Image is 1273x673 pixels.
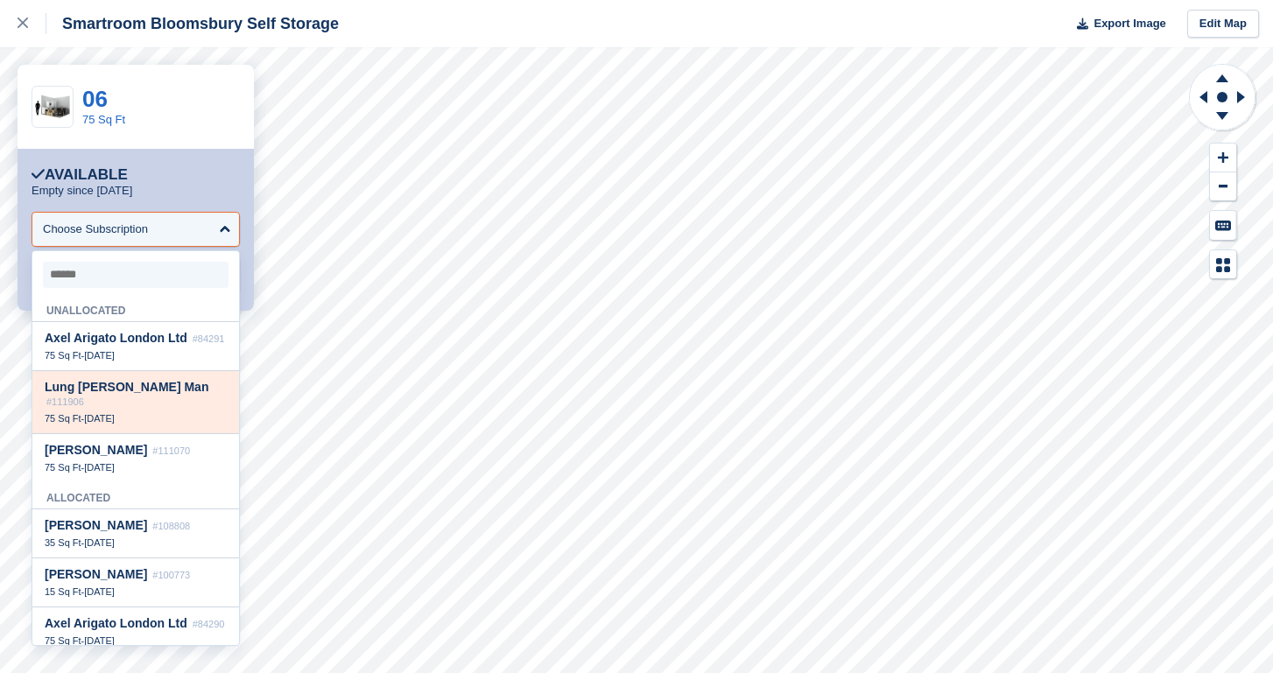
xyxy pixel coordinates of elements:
button: Zoom In [1210,144,1236,172]
div: - [45,412,227,424]
span: Export Image [1094,15,1165,32]
span: 75 Sq Ft [45,350,81,361]
span: [DATE] [84,462,115,473]
div: Smartroom Bloomsbury Self Storage [46,13,339,34]
button: Keyboard Shortcuts [1210,211,1236,240]
div: Available [32,166,128,184]
span: #111906 [46,396,84,407]
a: 06 [82,86,108,112]
div: - [45,461,227,473]
span: #111070 [152,445,190,456]
span: [PERSON_NAME] [45,443,147,457]
button: Export Image [1066,10,1166,39]
img: 75-sqft-unit.jpg [32,92,73,123]
div: - [45,536,227,549]
div: Choose Subscription [43,221,148,238]
span: [DATE] [84,350,115,361]
button: Map Legend [1210,250,1236,279]
div: - [45,349,227,361]
a: Edit Map [1187,10,1259,39]
span: [PERSON_NAME] [45,567,147,581]
span: 75 Sq Ft [45,635,81,646]
span: [DATE] [84,586,115,597]
span: [DATE] [84,537,115,548]
div: Unallocated [32,295,239,322]
span: Lung [PERSON_NAME] Man [45,380,208,394]
span: [DATE] [84,635,115,646]
span: [PERSON_NAME] [45,518,147,532]
span: 75 Sq Ft [45,413,81,424]
span: #100773 [152,570,190,580]
div: Allocated [32,482,239,509]
span: #84290 [193,619,225,629]
span: #84291 [193,333,225,344]
span: 15 Sq Ft [45,586,81,597]
span: 35 Sq Ft [45,537,81,548]
span: Axel Arigato London Ltd [45,616,187,630]
a: 75 Sq Ft [82,113,125,126]
span: #108808 [152,521,190,531]
p: Empty since [DATE] [32,184,132,198]
span: [DATE] [84,413,115,424]
button: Zoom Out [1210,172,1236,201]
span: 75 Sq Ft [45,462,81,473]
span: Axel Arigato London Ltd [45,331,187,345]
div: - [45,634,227,647]
div: - [45,585,227,598]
